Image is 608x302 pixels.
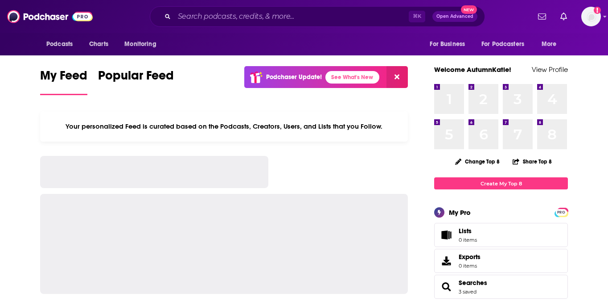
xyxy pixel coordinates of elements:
span: Popular Feed [98,68,174,88]
a: PRO [556,209,567,215]
a: My Feed [40,68,87,95]
span: For Business [430,38,465,50]
span: Open Advanced [436,14,473,19]
a: View Profile [532,65,568,74]
img: User Profile [581,7,601,26]
button: Change Top 8 [450,156,505,167]
p: Podchaser Update! [266,73,322,81]
span: Exports [437,255,455,267]
a: Lists [434,223,568,247]
span: New [461,5,477,14]
a: Searches [437,281,455,293]
span: Charts [89,38,108,50]
a: Searches [459,279,487,287]
a: Charts [83,36,114,53]
span: Lists [459,227,472,235]
span: For Podcasters [481,38,524,50]
span: Logged in as AutumnKatie [581,7,601,26]
a: Welcome AutumnKatie! [434,65,511,74]
a: Exports [434,249,568,273]
button: open menu [476,36,537,53]
a: See What's New [325,71,379,84]
button: Share Top 8 [512,153,552,170]
input: Search podcasts, credits, & more... [174,9,409,24]
span: ⌘ K [409,11,425,22]
a: Popular Feed [98,68,174,95]
span: More [542,38,557,50]
a: Show notifications dropdown [557,9,571,24]
a: 3 saved [459,289,477,295]
div: Your personalized Feed is curated based on the Podcasts, Creators, Users, and Lists that you Follow. [40,111,408,142]
button: Open AdvancedNew [432,11,477,22]
button: open menu [40,36,84,53]
img: Podchaser - Follow, Share and Rate Podcasts [7,8,93,25]
div: My Pro [449,208,471,217]
button: open menu [423,36,476,53]
button: Show profile menu [581,7,601,26]
span: Exports [459,253,481,261]
span: Monitoring [124,38,156,50]
span: 0 items [459,263,481,269]
div: Search podcasts, credits, & more... [150,6,485,27]
span: Lists [459,227,477,235]
span: PRO [556,209,567,216]
button: open menu [118,36,168,53]
svg: Add a profile image [594,7,601,14]
span: Searches [434,275,568,299]
span: Lists [437,229,455,241]
span: Podcasts [46,38,73,50]
a: Create My Top 8 [434,177,568,189]
span: 0 items [459,237,477,243]
span: My Feed [40,68,87,88]
button: open menu [535,36,568,53]
a: Show notifications dropdown [534,9,550,24]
